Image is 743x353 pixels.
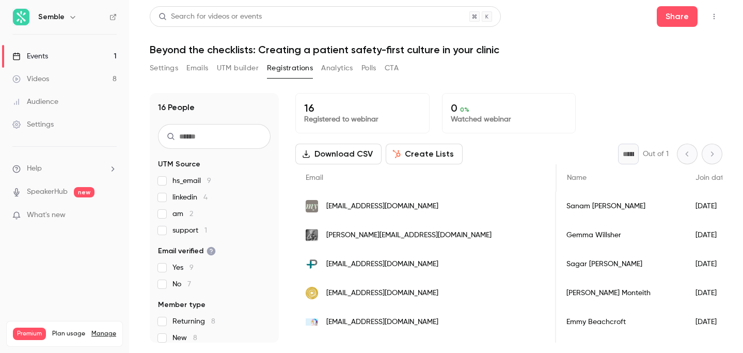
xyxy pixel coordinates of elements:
img: Semble [13,9,29,25]
span: 8 [211,318,215,325]
span: Name [567,174,587,181]
div: [DATE] [685,221,738,250]
span: Premium [13,328,46,340]
button: Registrations [267,60,313,76]
p: 0 [451,102,567,114]
p: Watched webinar [451,114,567,125]
button: Emails [186,60,208,76]
span: Email [306,174,323,181]
h1: Beyond the checklists: Creating a patient safety-first culture in your clinic [150,43,722,56]
span: No [172,279,191,289]
button: UTM builder [217,60,259,76]
span: hs_email [172,176,211,186]
span: 7 [187,281,191,288]
span: [PERSON_NAME][EMAIL_ADDRESS][DOMAIN_NAME] [326,230,492,241]
button: Create Lists [386,144,463,164]
span: 9 [207,177,211,185]
div: Search for videos or events [159,11,262,22]
div: Audience [12,97,58,107]
span: 1 [204,227,207,234]
button: Settings [150,60,178,76]
span: [EMAIL_ADDRESS][DOMAIN_NAME] [326,288,438,299]
span: 8 [193,334,197,342]
h1: 16 People [158,101,195,114]
img: northern-health.com [306,200,318,212]
div: Gemma Willsher [556,221,685,250]
img: edinburghpractice.com [306,287,318,299]
span: What's new [27,210,66,221]
h6: Semble [38,12,65,22]
li: help-dropdown-opener [12,163,117,174]
div: [DATE] [685,279,738,308]
span: Plan usage [52,330,85,338]
img: winchestergp.com [306,229,318,241]
button: Download CSV [295,144,382,164]
div: Sanam [PERSON_NAME] [556,192,685,221]
p: Out of 1 [643,149,669,159]
span: New [172,333,197,343]
img: pharmazon.ltd [306,258,318,270]
a: Manage [91,330,116,338]
span: [EMAIL_ADDRESS][DOMAIN_NAME] [326,259,438,270]
span: support [172,225,207,236]
p: 16 [304,102,421,114]
span: [EMAIL_ADDRESS][DOMAIN_NAME] [326,201,438,212]
div: [PERSON_NAME] Monteith [556,279,685,308]
div: Events [12,51,48,62]
p: Registered to webinar [304,114,421,125]
span: Join date [695,174,728,181]
img: prideinhealth.co.uk [306,318,318,326]
span: Help [27,163,42,174]
span: UTM Source [158,159,200,170]
button: Analytics [321,60,353,76]
div: Sagar [PERSON_NAME] [556,250,685,279]
div: [DATE] [685,192,738,221]
span: 2 [189,210,193,218]
span: 4 [203,194,208,201]
div: Videos [12,74,49,84]
button: Share [657,6,698,27]
button: Polls [361,60,376,76]
span: Member type [158,300,205,310]
div: Settings [12,119,54,130]
div: [DATE] [685,250,738,279]
div: [DATE] [685,308,738,336]
span: 9 [189,264,194,271]
div: Emmy Beachcroft [556,308,685,336]
span: 0 % [460,106,469,113]
button: CTA [385,60,399,76]
span: Returning [172,316,215,327]
span: [EMAIL_ADDRESS][DOMAIN_NAME] [326,317,438,328]
span: am [172,209,193,219]
a: SpeakerHub [27,187,68,197]
span: Email verified [158,246,216,256]
span: new [74,187,94,197]
span: Yes [172,263,194,273]
span: linkedin [172,192,208,203]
